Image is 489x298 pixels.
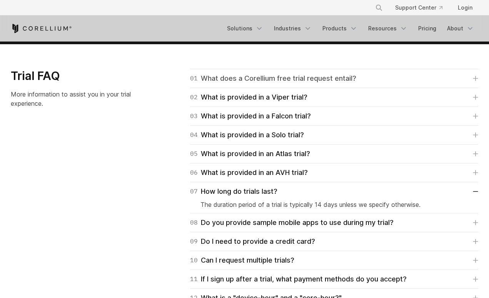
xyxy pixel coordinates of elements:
span: 11 [190,274,198,285]
a: Pricing [414,22,441,35]
div: Navigation Menu [366,1,479,15]
a: 06What is provided in an AVH trial? [190,167,478,178]
span: 03 [190,111,198,122]
span: 09 [190,236,198,247]
span: 06 [190,167,198,178]
span: 08 [190,217,198,228]
a: 05What is provided in an Atlas trial? [190,148,478,159]
a: Industries [269,22,316,35]
a: Solutions [222,22,268,35]
span: 04 [190,130,198,140]
span: 01 [190,73,198,84]
span: 02 [190,92,198,103]
a: Support Center [389,1,449,15]
a: Resources [364,22,412,35]
h3: Trial FAQ [11,69,146,83]
div: What is provided in a Solo trial? [190,130,304,140]
span: 07 [190,186,198,197]
div: If I sign up after a trial, what payment methods do you accept? [190,274,407,285]
div: Navigation Menu [222,22,479,35]
div: Do I need to provide a credit card? [190,236,315,247]
a: 04What is provided in a Solo trial? [190,130,478,140]
a: 11If I sign up after a trial, what payment methods do you accept? [190,274,478,285]
div: What is provided in a Viper trial? [190,92,307,103]
div: What is provided in an Atlas trial? [190,148,310,159]
a: Products [318,22,362,35]
a: About [442,22,479,35]
a: 01What does a Corellium free trial request entail? [190,73,478,84]
div: Can I request multiple trials? [190,255,294,266]
p: The duration period of a trial is typically 14 days unless we specify otherwise. [200,200,468,209]
a: 09Do I need to provide a credit card? [190,236,478,247]
a: 03What is provided in a Falcon trial? [190,111,478,122]
button: Search [372,1,386,15]
div: What does a Corellium free trial request entail? [190,73,356,84]
a: 08Do you provide sample mobile apps to use during my trial? [190,217,478,228]
p: More information to assist you in your trial experience. [11,90,146,108]
a: 07How long do trials last? [190,186,478,197]
div: What is provided in an AVH trial? [190,167,308,178]
span: 10 [190,255,198,266]
a: Corellium Home [11,24,72,33]
span: 05 [190,148,198,159]
a: Login [452,1,479,15]
a: 10Can I request multiple trials? [190,255,478,266]
a: 02What is provided in a Viper trial? [190,92,478,103]
div: What is provided in a Falcon trial? [190,111,311,122]
div: Do you provide sample mobile apps to use during my trial? [190,217,394,228]
div: How long do trials last? [190,186,277,197]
